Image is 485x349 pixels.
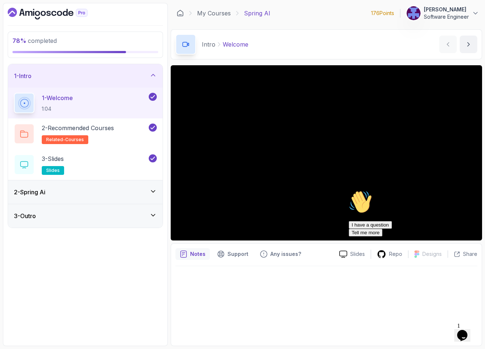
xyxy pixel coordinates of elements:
button: 3-Outro [8,204,163,228]
span: related-courses [46,137,84,143]
button: 2-Recommended Coursesrelated-courses [14,124,157,144]
button: 1-Intro [8,64,163,88]
p: Software Engineer [424,13,469,21]
iframe: 1 - Hi [171,65,482,240]
button: notes button [175,248,210,260]
p: 1:04 [42,105,73,113]
button: Tell me more [3,41,37,49]
p: Support [227,250,248,258]
p: Notes [190,250,206,258]
img: user profile image [407,6,421,20]
button: 3-Slidesslides [14,154,157,175]
p: 3 - Slides [42,154,64,163]
button: next content [460,36,477,53]
span: 78 % [12,37,26,44]
span: completed [12,37,57,44]
span: slides [46,168,60,173]
a: Dashboard [177,10,184,17]
button: Feedback button [256,248,306,260]
h3: 1 - Intro [14,71,32,80]
span: Hi! How can we help? [3,22,73,27]
button: I have a question [3,34,46,41]
p: 176 Points [371,10,394,17]
p: 2 - Recommended Courses [42,124,114,132]
p: [PERSON_NAME] [424,6,469,13]
p: Intro [202,40,215,49]
a: Slides [333,250,371,258]
a: My Courses [197,9,231,18]
p: Welcome [223,40,248,49]
button: 1-Welcome1:04 [14,93,157,113]
img: :wave: [3,3,26,26]
iframe: chat widget [454,320,478,342]
button: Support button [213,248,253,260]
p: Spring AI [244,9,270,18]
button: previous content [439,36,457,53]
div: 👋Hi! How can we help?I have a questionTell me more [3,3,135,49]
button: user profile image[PERSON_NAME]Software Engineer [406,6,479,21]
h3: 2 - Spring Ai [14,188,45,196]
iframe: chat widget [346,187,478,316]
p: Any issues? [270,250,301,258]
a: Dashboard [8,8,104,19]
button: 2-Spring Ai [8,180,163,204]
h3: 3 - Outro [14,212,36,220]
p: 1 - Welcome [42,93,73,102]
